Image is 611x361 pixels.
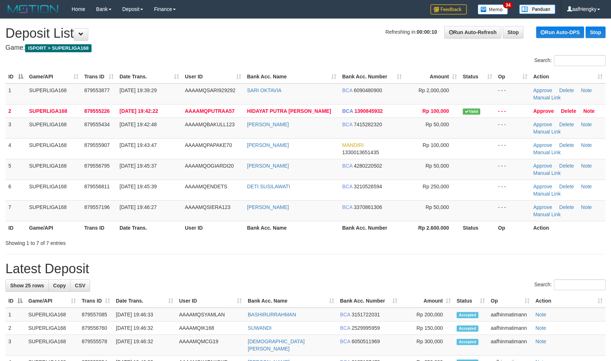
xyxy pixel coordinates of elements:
span: ISPORT > SUPERLIGA168 [25,44,92,52]
span: [DATE] 19:42:48 [120,122,157,127]
a: Manual Link [533,149,561,155]
span: AAAAMQSARI929292 [185,87,235,93]
span: Copy [53,283,66,288]
span: BCA [342,108,353,114]
span: MANDIRI [342,142,364,148]
td: - - - [495,104,530,118]
td: 7 [5,200,26,221]
th: ID: activate to sort column descending [5,70,26,83]
span: Copy 4280220502 to clipboard [354,163,382,169]
a: Delete [559,122,574,127]
th: Op: activate to sort column ascending [495,70,530,83]
td: 3 [5,118,26,138]
span: [DATE] 19:45:39 [120,184,157,189]
span: 879555907 [84,142,110,148]
th: Bank Acc. Name [244,221,339,234]
td: - - - [495,118,530,138]
th: Game/API: activate to sort column ascending [26,70,81,83]
a: [DEMOGRAPHIC_DATA][PERSON_NAME] [248,339,305,352]
span: Show 25 rows [10,283,44,288]
span: CSV [75,283,85,288]
span: 879553877 [84,87,110,93]
th: Trans ID: activate to sort column ascending [79,294,113,308]
a: HIDAYAT PUTRA [PERSON_NAME] [247,108,331,114]
td: 879557085 [79,308,113,321]
th: ID: activate to sort column descending [5,294,25,308]
input: Search: [554,55,606,66]
td: - - - [495,138,530,159]
strong: 00:00:10 [417,29,437,35]
a: Delete [559,204,574,210]
th: Action [530,221,606,234]
th: Date Trans.: activate to sort column ascending [113,294,176,308]
a: Manual Link [533,95,561,100]
td: 879556760 [79,321,113,335]
td: [DATE] 19:46:32 [113,321,176,335]
span: Copy 2529995959 to clipboard [352,325,380,331]
th: Bank Acc. Number [339,221,405,234]
td: SUPERLIGA168 [25,308,79,321]
th: Trans ID [81,221,117,234]
a: Delete [559,87,574,93]
td: - - - [495,180,530,200]
span: Copy 6050511969 to clipboard [352,339,380,344]
span: [DATE] 19:39:29 [120,87,157,93]
td: 6 [5,180,26,200]
td: 879555578 [79,335,113,356]
span: BCA [342,204,352,210]
th: Action: activate to sort column ascending [533,294,606,308]
td: SUPERLIGA168 [26,138,81,159]
span: Copy 6090480900 to clipboard [354,87,382,93]
th: Amount: activate to sort column ascending [400,294,454,308]
th: Date Trans.: activate to sort column ascending [117,70,182,83]
a: Delete [559,142,574,148]
a: Stop [503,26,523,38]
a: Note [581,204,592,210]
th: Game/API: activate to sort column ascending [25,294,79,308]
th: Trans ID: activate to sort column ascending [81,70,117,83]
span: Accepted [457,339,478,345]
input: Search: [554,279,606,290]
span: Rp 50,000 [425,204,449,210]
span: Copy 1390845932 to clipboard [355,108,383,114]
span: AAAAMQPAPAKE70 [185,142,232,148]
td: 1 [5,308,25,321]
td: aafhinmatimann [488,321,533,335]
a: Delete [559,184,574,189]
span: Rp 100,000 [422,108,449,114]
span: 879557196 [84,204,110,210]
td: - - - [495,200,530,221]
span: Copy 3370861306 to clipboard [354,204,382,210]
a: Note [583,108,595,114]
span: 34 [503,2,513,8]
span: Rp 100,000 [423,142,449,148]
span: Accepted [457,312,478,318]
span: [DATE] 19:45:37 [120,163,157,169]
td: AAAAMQMCG19 [176,335,245,356]
th: Op: activate to sort column ascending [488,294,533,308]
span: BCA [342,184,352,189]
span: 879556811 [84,184,110,189]
a: CSV [70,279,90,292]
a: Delete [561,108,576,114]
span: Accepted [457,325,478,332]
a: [PERSON_NAME] [247,163,289,169]
a: Show 25 rows [5,279,49,292]
a: Note [581,163,592,169]
span: Rp 2,000,000 [418,87,449,93]
span: 879555434 [84,122,110,127]
th: Action: activate to sort column ascending [530,70,606,83]
td: SUPERLIGA168 [26,118,81,138]
span: AAAAMQENDETS [185,184,227,189]
label: Search: [534,279,606,290]
a: Delete [559,163,574,169]
td: SUPERLIGA168 [26,180,81,200]
a: BASHIRURRAHMAN [248,312,296,317]
span: BCA [342,87,352,93]
a: Note [581,142,592,148]
a: DETI SUSILAWATI [247,184,290,189]
td: - - - [495,83,530,104]
a: [PERSON_NAME] [247,122,289,127]
h1: Deposit List [5,26,606,41]
a: Manual Link [533,170,561,176]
